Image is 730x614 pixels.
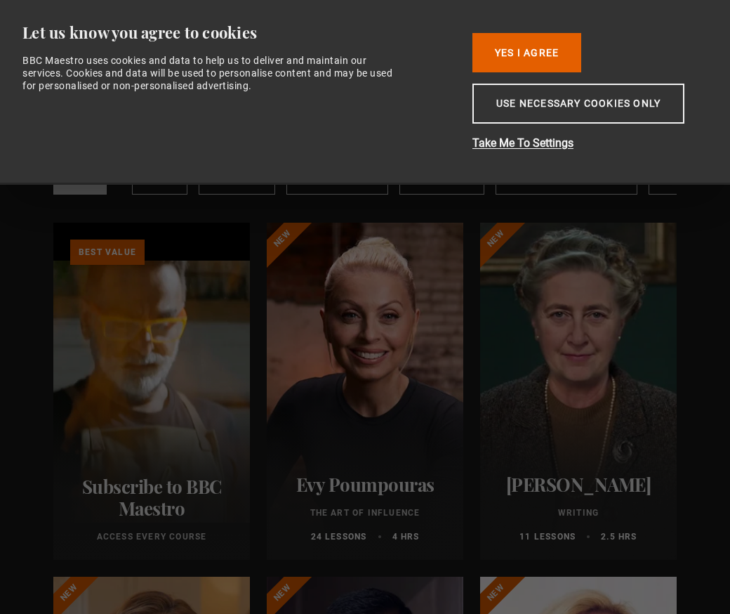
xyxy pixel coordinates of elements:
[472,84,684,124] button: Use necessary cookies only
[284,507,446,519] p: The Art of Influence
[22,54,408,93] div: BBC Maestro uses cookies and data to help us to deliver and maintain our services. Cookies and da...
[22,22,451,43] div: Let us know you agree to cookies
[70,240,145,265] p: Best value
[497,507,660,519] p: Writing
[519,530,576,543] p: 11 lessons
[311,530,367,543] p: 24 lessons
[284,473,446,495] h2: Evy Poumpouras
[601,530,637,543] p: 2.5 hrs
[472,33,581,72] button: Yes I Agree
[497,473,660,495] h2: [PERSON_NAME]
[267,223,463,560] a: Evy Poumpouras The Art of Influence 24 lessons 4 hrs New
[472,135,697,152] button: Take Me To Settings
[480,223,677,560] a: [PERSON_NAME] Writing 11 lessons 2.5 hrs New
[392,530,420,543] p: 4 hrs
